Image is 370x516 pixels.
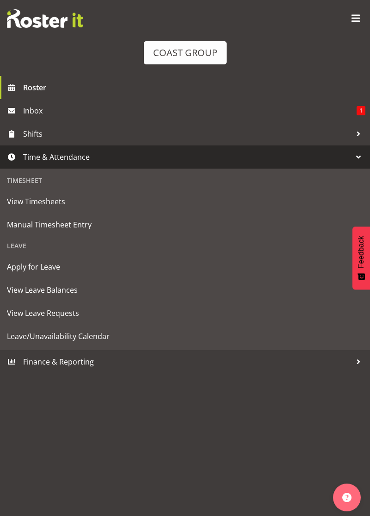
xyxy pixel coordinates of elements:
[23,81,365,94] span: Roster
[2,302,368,325] a: View Leave Requests
[357,106,365,115] span: 1
[23,127,351,141] span: Shifts
[7,9,83,28] img: Rosterit website logo
[23,104,357,118] span: Inbox
[2,236,368,255] div: Leave
[357,236,365,268] span: Feedback
[2,278,368,302] a: View Leave Balances
[342,493,351,502] img: help-xxl-2.png
[352,227,370,289] button: Feedback - Show survey
[2,190,368,213] a: View Timesheets
[2,213,368,236] a: Manual Timesheet Entry
[23,150,351,164] span: Time & Attendance
[7,195,363,208] span: View Timesheets
[153,46,217,60] div: COAST GROUP
[7,260,363,274] span: Apply for Leave
[23,355,351,369] span: Finance & Reporting
[2,171,368,190] div: Timesheet
[7,329,363,343] span: Leave/Unavailability Calendar
[7,218,363,232] span: Manual Timesheet Entry
[2,325,368,348] a: Leave/Unavailability Calendar
[7,306,363,320] span: View Leave Requests
[7,283,363,297] span: View Leave Balances
[2,255,368,278] a: Apply for Leave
